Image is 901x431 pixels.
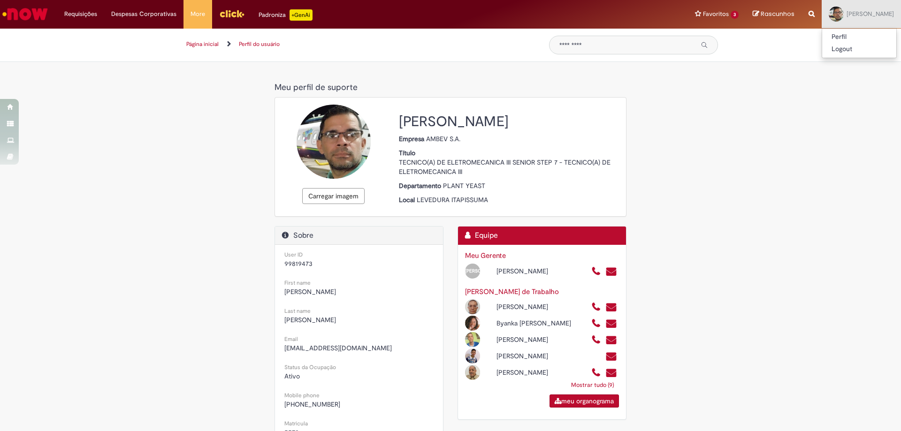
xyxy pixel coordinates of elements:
a: Logout [822,43,896,55]
span: AMBEV S.A. [426,135,460,143]
h2: Sobre [282,231,436,240]
small: Mobile phone [284,392,320,399]
ul: Trilhas de página [183,36,535,53]
button: Carregar imagem [302,188,365,204]
div: [PERSON_NAME] [489,266,584,276]
h3: [PERSON_NAME] de Trabalho [465,288,619,296]
a: Enviar um e-mail para 99829567@ambev.com.br [605,318,617,329]
div: [PERSON_NAME] [489,368,584,377]
a: Perfil do usuário [239,40,280,48]
div: [PERSON_NAME] [489,335,584,344]
a: Enviar um e-mail para NSASS@ambev.com.br [605,302,617,313]
div: Open Profile: Alessandre De Sena Silva [458,298,584,314]
small: Status da Ocupação [284,363,336,371]
h2: [PERSON_NAME] [399,114,619,129]
a: Ligar para +55 81973264082 [591,335,601,346]
a: Rascunhos [753,10,794,19]
span: [PHONE_NUMBER] [284,400,340,408]
small: First name [284,279,311,287]
div: Open Profile: Jaziel Ramos Souza De Oliveira [458,331,584,347]
span: Favoritos [703,9,729,19]
a: Ligar para +55 1111111000 [591,368,601,378]
div: Open Profile: Josenildo Batista de Araujo [458,262,584,279]
a: Página inicial [186,40,219,48]
span: 3 [731,11,739,19]
p: +GenAi [290,9,313,21]
div: [PERSON_NAME] [489,302,584,311]
span: Requisições [64,9,97,19]
strong: Empresa [399,135,426,143]
img: click_logo_yellow_360x200.png [219,7,244,21]
span: Rascunhos [761,9,794,18]
span: Despesas Corporativas [111,9,176,19]
strong: Local [399,196,417,204]
strong: Departamento [399,181,443,190]
span: [PERSON_NAME] [284,316,336,324]
h2: Equipe [465,231,619,240]
div: Padroniza [259,9,313,21]
span: [PERSON_NAME] [847,10,894,18]
span: LEVEDURA ITAPISSUMA [417,196,488,204]
a: Enviar um e-mail para nsmtsj@ambev.com.br [605,368,617,378]
span: [EMAIL_ADDRESS][DOMAIN_NAME] [284,344,392,352]
small: Last name [284,307,311,315]
small: Email [284,335,298,343]
span: TECNICO(A) DE ELETROMECANICA III SENIOR STEP 7 - TECNICO(A) DE ELETROMECANICA III [399,158,611,176]
strong: Título [399,149,417,157]
a: Enviar um e-mail para 99844210@ambev.com.br [605,335,617,346]
div: Open Profile: Luiz Andre Morais De Freitas [458,347,584,363]
div: Open Profile: Marcos Tavares Da Silva Junior [458,363,584,380]
span: Ativo [284,372,300,380]
a: Enviar um e-mail para 99825819@ambev.com.br [605,351,617,362]
a: Mostrar tudo (9) [566,377,619,393]
a: Perfil [822,31,896,43]
div: Byanka [PERSON_NAME] [489,318,584,328]
h3: Meu Gerente [465,252,619,260]
a: meu organograma [550,394,619,408]
a: Ligar para +55 (81) 993858836 [591,302,601,313]
span: 99819473 [284,259,313,268]
div: Open Profile: Byanka Emilly de Oliveira Santos [458,314,584,331]
span: PLANT YEAST [443,181,485,190]
span: More [191,9,205,19]
small: User ID [284,251,303,258]
div: [PERSON_NAME] [489,351,584,361]
a: Ligar para +55 81991052586 [591,318,601,329]
img: ServiceNow [1,5,49,23]
small: Matricula [284,420,308,427]
a: Enviar um e-mail para josenildo.araujo@ambev.com.br [605,266,617,277]
a: Ligar para +55 (81) 993850512 [591,266,601,277]
span: [PERSON_NAME] [465,268,502,274]
span: Meu perfil de suporte [275,82,358,93]
span: [PERSON_NAME] [284,287,336,296]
